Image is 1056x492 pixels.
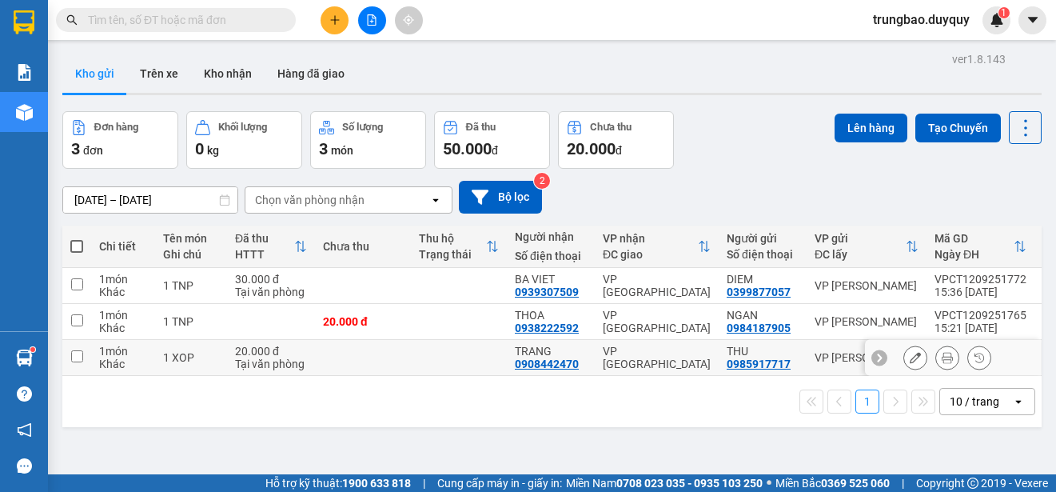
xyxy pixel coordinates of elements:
strong: 0708 023 035 - 0935 103 250 [616,477,763,490]
div: 0399877057 [14,71,143,94]
img: warehouse-icon [16,350,33,366]
div: 20.000 đ [235,345,307,358]
div: HTTT [235,248,294,261]
th: Toggle SortBy [411,226,507,268]
div: Số lượng [342,122,383,133]
div: 0399877057 [727,286,791,298]
div: 0985917717 [727,358,791,370]
svg: open [1012,395,1025,408]
div: Tại văn phòng [235,358,307,370]
div: DIEM [14,52,143,71]
button: Chưa thu20.000đ [558,111,674,169]
span: Cước rồi : [12,105,71,122]
div: Sửa đơn hàng [903,346,927,370]
div: Khác [99,322,147,334]
div: 1 TNP [163,279,219,292]
button: Số lượng3món [310,111,426,169]
span: 3 [71,139,80,158]
div: Trạng thái [419,248,486,261]
div: VP [PERSON_NAME] [815,279,919,292]
div: Ghi chú [163,248,219,261]
span: 50.000 [443,139,492,158]
button: Tạo Chuyến [915,114,1001,142]
div: Đã thu [235,232,294,245]
th: Toggle SortBy [227,226,315,268]
img: solution-icon [16,64,33,81]
img: icon-new-feature [990,13,1004,27]
sup: 1 [998,7,1010,18]
div: 0939307509 [515,286,579,298]
div: VPCT1209251772 [934,273,1026,286]
button: plus [321,6,349,34]
div: 0939307509 [154,71,318,94]
span: đ [616,144,622,157]
div: Khối lượng [218,122,267,133]
span: message [17,458,32,474]
div: VPCT1209251765 [934,309,1026,322]
span: Miền Bắc [775,474,890,492]
div: Chọn văn phòng nhận [255,192,365,208]
div: VP [GEOGRAPHIC_DATA] [154,14,318,52]
div: VP [PERSON_NAME] [815,315,919,328]
svg: open [429,194,442,206]
div: Tên món [163,232,219,245]
div: 0908442470 [515,358,579,370]
div: 30.000 [12,103,145,122]
div: Chưa thu [590,122,632,133]
button: file-add [358,6,386,34]
span: | [423,474,425,492]
div: 1 món [99,273,147,286]
span: file-add [366,14,377,26]
div: VP nhận [603,232,698,245]
div: Người nhận [515,230,587,243]
span: question-circle [17,386,32,402]
input: Select a date range. [63,187,237,213]
div: DIEM [727,273,799,286]
span: trungbao.duyquy [860,10,982,30]
div: BA VIET [515,273,587,286]
div: 1 món [99,345,147,358]
div: VP [GEOGRAPHIC_DATA] [603,345,711,370]
span: 1 [1001,7,1006,18]
div: Ngày ĐH [934,248,1014,261]
strong: 0369 525 060 [821,477,890,490]
img: warehouse-icon [16,104,33,121]
div: THU [727,345,799,358]
span: plus [329,14,341,26]
div: 30.000 đ [235,273,307,286]
span: đ [492,144,498,157]
div: VP [GEOGRAPHIC_DATA] [603,309,711,334]
sup: 2 [534,173,550,189]
span: copyright [967,478,978,489]
button: caret-down [1018,6,1046,34]
div: 20.000 đ [323,315,403,328]
sup: 1 [30,347,35,352]
span: Nhận: [154,15,192,32]
div: 15:36 [DATE] [934,286,1026,298]
div: Khác [99,286,147,298]
div: Mã GD [934,232,1014,245]
span: đơn [83,144,103,157]
button: Kho nhận [191,54,265,93]
span: ⚪️ [767,480,771,486]
button: Bộ lọc [459,181,542,214]
button: Đơn hàng3đơn [62,111,178,169]
span: 3 [319,139,328,158]
button: Kho gửi [62,54,127,93]
div: BA VIET [154,52,318,71]
div: Thu hộ [419,232,486,245]
span: 20.000 [567,139,616,158]
div: ĐC lấy [815,248,906,261]
span: Gửi: [14,15,38,32]
div: Đơn hàng [94,122,138,133]
div: Số điện thoại [515,250,587,262]
strong: 1900 633 818 [342,477,411,490]
div: VP [GEOGRAPHIC_DATA] [603,273,711,298]
span: kg [207,144,219,157]
div: 0984187905 [727,322,791,334]
span: caret-down [1026,13,1040,27]
div: Chưa thu [323,240,403,253]
button: Hàng đã giao [265,54,357,93]
span: search [66,14,78,26]
div: VP [PERSON_NAME] [14,14,143,52]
